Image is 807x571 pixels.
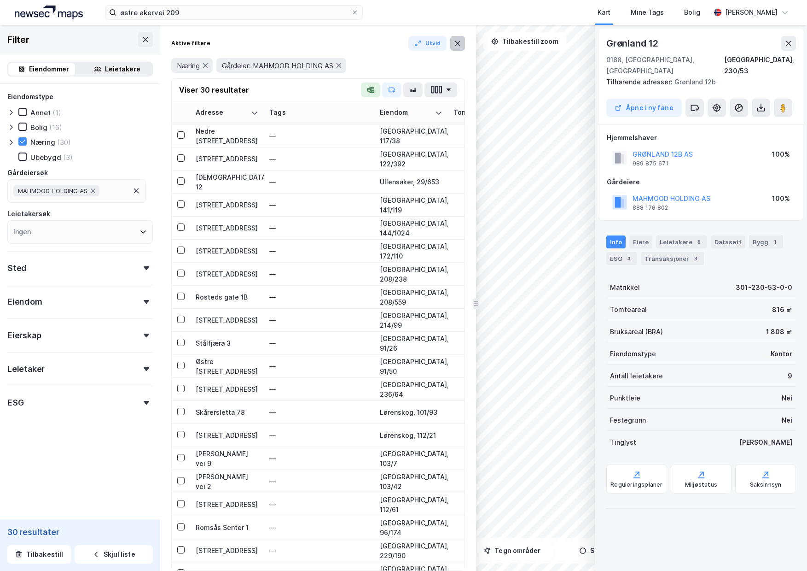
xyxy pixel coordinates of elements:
div: Kontor [771,348,792,359]
div: — [269,497,369,512]
div: 888 176 802 [633,204,668,212]
button: Tilbakestill zoom [483,32,566,51]
button: Sirkel [555,542,633,560]
div: [GEOGRAPHIC_DATA], 103/42 [380,472,442,491]
button: Tilbakestill [7,545,71,564]
div: Ingen [13,226,31,237]
div: 3 109 ㎡ [453,453,502,463]
div: (3) [63,153,73,162]
button: Åpne i ny fane [606,99,682,117]
div: [PERSON_NAME] [725,7,778,18]
div: Eiendom [7,296,42,307]
div: Punktleie [610,393,640,404]
div: [PERSON_NAME] vei 9 [196,449,258,468]
div: Nei [782,393,792,404]
div: 5 078 ㎡ [453,407,502,417]
div: Lørenskog, 112/21 [380,430,442,440]
div: [GEOGRAPHIC_DATA], 103/7 [380,449,442,468]
div: [GEOGRAPHIC_DATA], 236/64 [380,380,442,399]
div: 2 052 ㎡ [453,338,502,348]
button: Skjul liste [75,545,153,564]
div: [STREET_ADDRESS] [196,246,258,256]
div: Romsås Senter 1 [196,523,258,532]
div: Annet [30,108,51,117]
div: Bruksareal (BRA) [610,326,663,337]
div: Eiendomstype [7,91,53,102]
div: 9 [788,371,792,382]
div: Saksinnsyn [750,481,782,489]
div: Tomtestr. [453,108,491,117]
div: 73 ㎡ [453,269,502,279]
div: Bolig [30,123,47,132]
div: Grønland 12 [606,36,660,51]
div: 789 ㎡ [453,546,502,555]
div: Skårersletta 78 [196,407,258,417]
div: [STREET_ADDRESS] [196,223,258,233]
div: [GEOGRAPHIC_DATA], 208/238 [380,265,442,284]
div: — [269,428,369,443]
div: — [269,290,369,305]
div: — [269,382,369,397]
input: Søk på adresse, matrikkel, gårdeiere, leietakere eller personer [116,6,351,19]
div: Sted [7,263,27,274]
div: Miljøstatus [685,481,717,489]
div: — [269,267,369,282]
div: 4 804 ㎡ [453,131,502,141]
div: Hjemmelshaver [607,132,795,143]
div: Tags [269,108,369,117]
div: [GEOGRAPHIC_DATA], 141/119 [380,195,442,215]
div: — [269,451,369,466]
div: Eiendom [380,108,431,117]
div: Nedre [STREET_ADDRESS] [196,126,258,146]
div: Transaksjoner [641,252,704,265]
div: Næring [30,138,55,147]
div: Leietakersøk [7,208,50,219]
div: Tomteareal [610,304,647,315]
div: — [269,543,369,558]
div: 100% [772,193,790,204]
div: [GEOGRAPHIC_DATA], 91/26 [380,334,442,353]
div: [GEOGRAPHIC_DATA], 117/38 [380,126,442,146]
img: logo.a4113a55bc3d86da70a041830d287a7e.svg [15,6,83,19]
div: Bolig [684,7,700,18]
div: [GEOGRAPHIC_DATA], 144/1024 [380,218,442,238]
div: 13 473 ㎡ [453,430,502,440]
div: [GEOGRAPHIC_DATA], 230/53 [724,54,796,77]
button: Tegn områder [473,542,552,560]
div: 1 [770,237,779,247]
div: Gårdeiere [607,177,795,188]
div: Grønland 12b [606,77,789,88]
div: [GEOGRAPHIC_DATA], 122/392 [380,149,442,169]
div: Leietaker [7,364,45,375]
div: 3 359 ㎡ [453,154,502,164]
div: Rosteds gate 1B [196,292,258,302]
div: — [269,405,369,420]
div: ESG [606,252,637,265]
div: [DEMOGRAPHIC_DATA] 12 [196,172,258,192]
div: [STREET_ADDRESS] [196,384,258,394]
div: 3 670 ㎡ [453,200,502,210]
div: [STREET_ADDRESS] [196,154,258,164]
div: Viser 30 resultater [179,84,249,95]
div: Leietakere [656,235,707,248]
div: Antall leietakere [610,371,663,382]
div: 8 [691,254,700,263]
div: Reguleringsplaner [610,481,662,489]
div: 9 649 ㎡ [453,500,502,509]
div: Matrikkel [610,282,640,293]
div: 4 [624,254,633,263]
span: MAHMOOD HOLDING AS [18,187,87,194]
div: [STREET_ADDRESS] [196,500,258,509]
div: (16) [49,123,62,132]
div: — [269,336,369,351]
div: Østre [STREET_ADDRESS] [196,357,258,376]
div: Festegrunn [610,415,646,426]
div: [GEOGRAPHIC_DATA], 208/559 [380,288,442,307]
div: Lørenskog, 101/93 [380,407,442,417]
div: [PERSON_NAME] [739,437,792,448]
div: 1 808 ㎡ [766,326,792,337]
div: (30) [57,138,71,147]
div: [GEOGRAPHIC_DATA], 91/50 [380,357,442,376]
div: Eiere [629,235,652,248]
div: 108 ㎡ [453,315,502,325]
